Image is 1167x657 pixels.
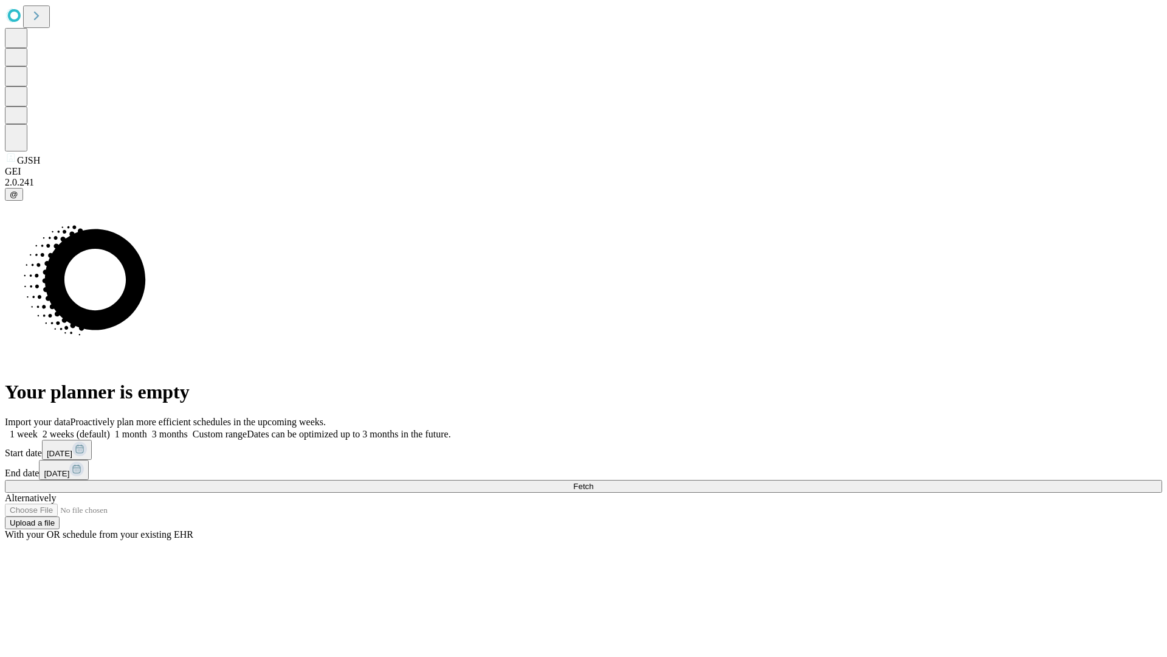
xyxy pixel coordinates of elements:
span: Alternatively [5,493,56,503]
span: GJSH [17,155,40,165]
span: 2 weeks (default) [43,429,110,439]
button: Upload a file [5,516,60,529]
span: @ [10,190,18,199]
span: [DATE] [44,469,69,478]
h1: Your planner is empty [5,381,1162,403]
span: 3 months [152,429,188,439]
div: GEI [5,166,1162,177]
span: Fetch [573,482,593,491]
div: 2.0.241 [5,177,1162,188]
span: 1 week [10,429,38,439]
button: [DATE] [42,440,92,460]
span: Dates can be optimized up to 3 months in the future. [247,429,450,439]
span: Proactively plan more efficient schedules in the upcoming weeks. [71,417,326,427]
div: End date [5,460,1162,480]
button: @ [5,188,23,201]
div: Start date [5,440,1162,460]
span: [DATE] [47,449,72,458]
span: 1 month [115,429,147,439]
span: Custom range [193,429,247,439]
span: With your OR schedule from your existing EHR [5,529,193,540]
span: Import your data [5,417,71,427]
button: [DATE] [39,460,89,480]
button: Fetch [5,480,1162,493]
